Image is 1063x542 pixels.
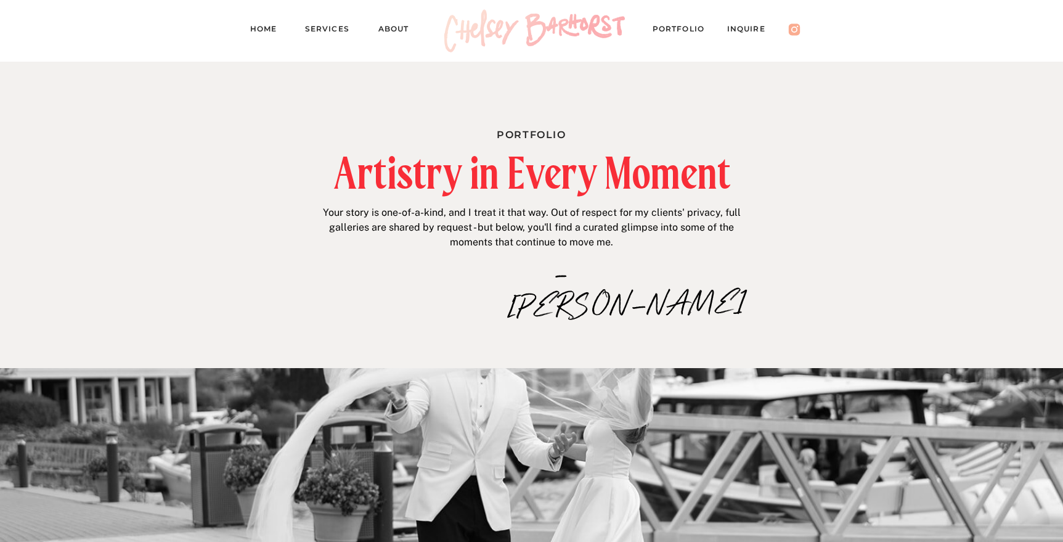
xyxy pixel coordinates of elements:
[507,260,615,287] p: –[PERSON_NAME]
[250,22,287,39] a: Home
[653,22,717,39] a: PORTFOLIO
[401,126,663,139] h1: Portfolio
[268,152,796,194] h2: Artistry in Every Moment
[319,205,745,253] p: Your story is one-of-a-kind, and I treat it that way. Out of respect for my clients' privacy, ful...
[305,22,360,39] a: Services
[378,22,421,39] a: About
[727,22,778,39] a: Inquire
